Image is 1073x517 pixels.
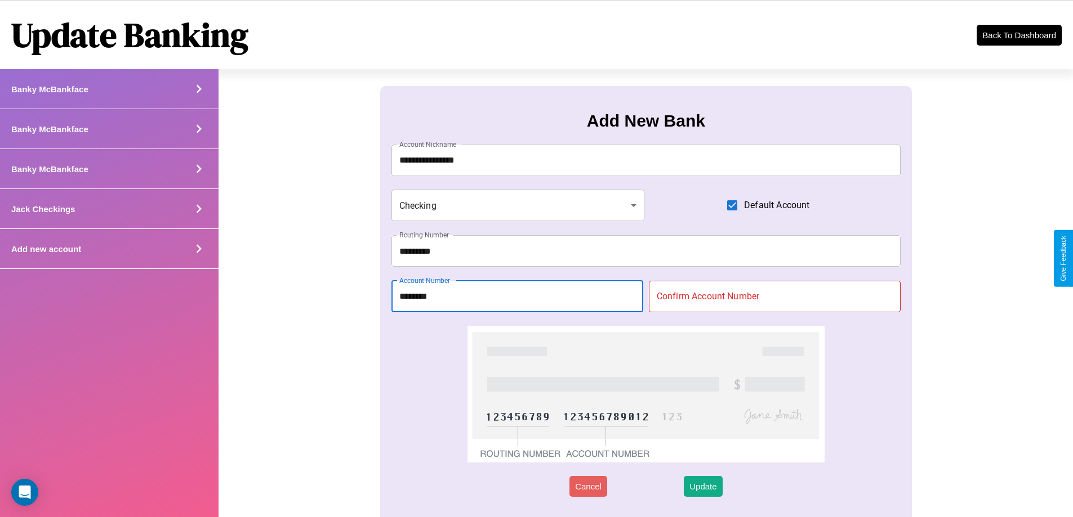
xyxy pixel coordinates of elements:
h3: Add New Bank [587,111,705,131]
div: Open Intercom Messenger [11,479,38,506]
label: Account Number [399,276,450,285]
button: Update [684,476,722,497]
h4: Banky McBankface [11,164,88,174]
h4: Jack Checkings [11,204,75,214]
h4: Banky McBankface [11,84,88,94]
button: Back To Dashboard [977,25,1062,46]
h4: Add new account [11,244,81,254]
button: Cancel [569,476,607,497]
label: Routing Number [399,230,449,240]
span: Default Account [744,199,809,212]
h4: Banky McBankface [11,124,88,134]
h1: Update Banking [11,12,248,58]
div: Checking [391,190,645,221]
div: Give Feedback [1059,236,1067,281]
img: check [468,326,824,462]
label: Account Nickname [399,140,457,149]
